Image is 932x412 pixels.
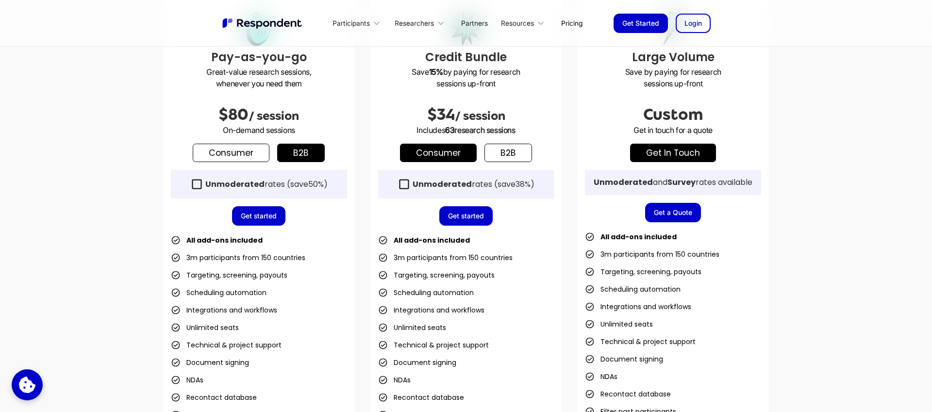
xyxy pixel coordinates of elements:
a: get in touch [630,144,716,162]
li: Recontact database [171,391,257,404]
span: research sessions [454,125,515,135]
li: NDAs [378,373,411,387]
strong: All add-ons included [394,235,470,245]
strong: All add-ons included [600,232,677,242]
div: Researchers [389,12,453,34]
strong: All add-ons included [186,235,263,245]
p: Includes [378,124,554,136]
a: b2b [484,144,532,162]
li: 3m participants from 150 countries [585,247,719,261]
a: Get started [232,206,285,226]
strong: Unmoderated [205,179,265,190]
li: Unlimited seats [378,321,446,334]
li: NDAs [585,370,617,383]
li: Targeting, screening, payouts [171,268,287,282]
li: Recontact database [585,387,671,401]
span: / session [455,109,505,123]
li: Targeting, screening, payouts [585,265,701,279]
strong: Unmoderated [413,179,472,190]
li: Document signing [171,356,249,369]
div: Researchers [395,18,434,28]
strong: 15% [429,67,443,77]
h3: Pay-as-you-go [171,49,347,66]
p: Save by paying for research sessions up-front [378,66,554,89]
span: $80 [218,106,249,123]
li: Unlimited seats [171,321,239,334]
span: / session [249,109,299,123]
li: Integrations and workflows [171,303,277,317]
li: Scheduling automation [171,286,266,299]
a: Partners [453,12,496,34]
span: Custom [643,106,703,123]
h3: Large Volume [585,49,761,66]
li: 3m participants from 150 countries [171,251,305,264]
a: b2b [277,144,325,162]
span: $34 [427,106,455,123]
li: Recontact database [378,391,464,404]
a: home [221,17,304,30]
li: Targeting, screening, payouts [378,268,495,282]
div: Participants [327,12,389,34]
a: Consumer [400,144,477,162]
div: and rates available [594,178,752,187]
div: rates (save ) [413,180,534,189]
a: Login [676,14,711,33]
li: Document signing [585,352,663,366]
div: Resources [501,18,534,28]
li: Technical & project support [171,338,282,352]
p: On-demand sessions [171,124,347,136]
h3: Credit Bundle [378,49,554,66]
a: Consumer [193,144,269,162]
li: Scheduling automation [378,286,474,299]
div: Resources [496,12,553,34]
a: Get Started [614,14,668,33]
li: 3m participants from 150 countries [378,251,513,264]
span: 63 [445,125,454,135]
a: Get a Quote [645,203,701,222]
div: rates (save ) [205,180,328,189]
li: Document signing [378,356,456,369]
li: Integrations and workflows [585,300,691,313]
strong: Unmoderated [594,177,653,188]
strong: Survey [667,177,696,188]
img: Untitled UI logotext [221,17,304,30]
p: Great-value research sessions, whenever you need them [171,66,347,89]
div: Participants [333,18,370,28]
li: Technical & project support [378,338,489,352]
li: Integrations and workflows [378,303,484,317]
li: Technical & project support [585,335,696,348]
li: Unlimited seats [585,317,653,331]
a: Get started [439,206,493,226]
span: 38% [516,179,531,190]
li: NDAs [171,373,203,387]
li: Scheduling automation [585,282,681,296]
span: 50% [308,179,324,190]
p: Save by paying for research sessions up-front [585,66,761,89]
p: Get in touch for a quote [585,124,761,136]
a: Pricing [553,12,590,34]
